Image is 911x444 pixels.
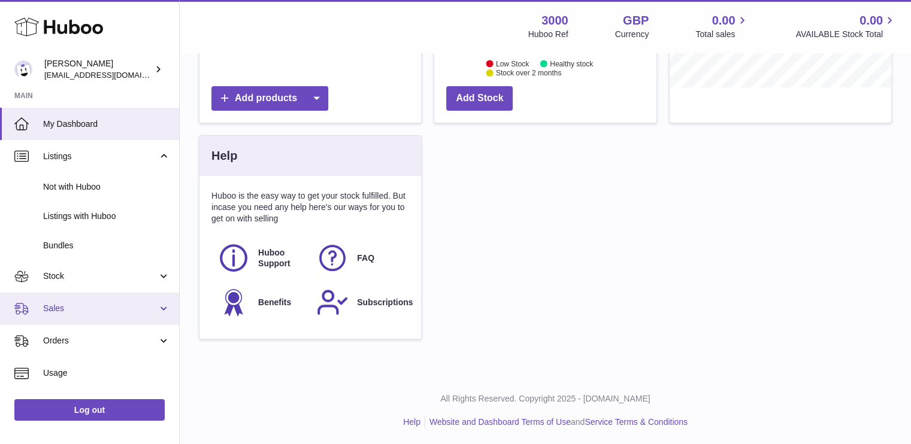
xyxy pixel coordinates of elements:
[429,417,571,427] a: Website and Dashboard Terms of Use
[211,148,237,164] h3: Help
[496,69,561,77] text: Stock over 2 months
[43,118,170,130] span: My Dashboard
[44,58,152,81] div: [PERSON_NAME]
[43,240,170,251] span: Bundles
[528,29,568,40] div: Huboo Ref
[446,86,513,111] a: Add Stock
[859,13,883,29] span: 0.00
[357,253,374,264] span: FAQ
[403,417,420,427] a: Help
[623,13,649,29] strong: GBP
[496,59,529,68] text: Low Stock
[615,29,649,40] div: Currency
[695,13,749,40] a: 0.00 Total sales
[43,335,158,346] span: Orders
[695,29,749,40] span: Total sales
[43,181,170,193] span: Not with Huboo
[43,151,158,162] span: Listings
[43,303,158,314] span: Sales
[795,13,897,40] a: 0.00 AVAILABLE Stock Total
[43,211,170,222] span: Listings with Huboo
[44,70,176,80] span: [EMAIL_ADDRESS][DOMAIN_NAME]
[357,297,413,308] span: Subscriptions
[43,367,170,379] span: Usage
[258,297,291,308] span: Benefits
[217,242,304,274] a: Huboo Support
[43,270,158,282] span: Stock
[316,242,403,274] a: FAQ
[217,286,304,318] a: Benefits
[541,13,568,29] strong: 3000
[712,13,736,29] span: 0.00
[258,247,303,270] span: Huboo Support
[211,86,328,111] a: Add products
[14,60,32,78] img: help@finesupplement.com
[795,29,897,40] span: AVAILABLE Stock Total
[585,417,688,427] a: Service Terms & Conditions
[14,399,165,421] a: Log out
[425,416,688,428] li: and
[456,47,460,54] text: 0
[550,59,594,68] text: Healthy stock
[211,190,409,224] p: Huboo is the easy way to get your stock fulfilled. But incase you need any help here's our ways f...
[316,286,403,318] a: Subscriptions
[189,393,901,405] p: All Rights Reserved. Copyright 2025 - [DOMAIN_NAME]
